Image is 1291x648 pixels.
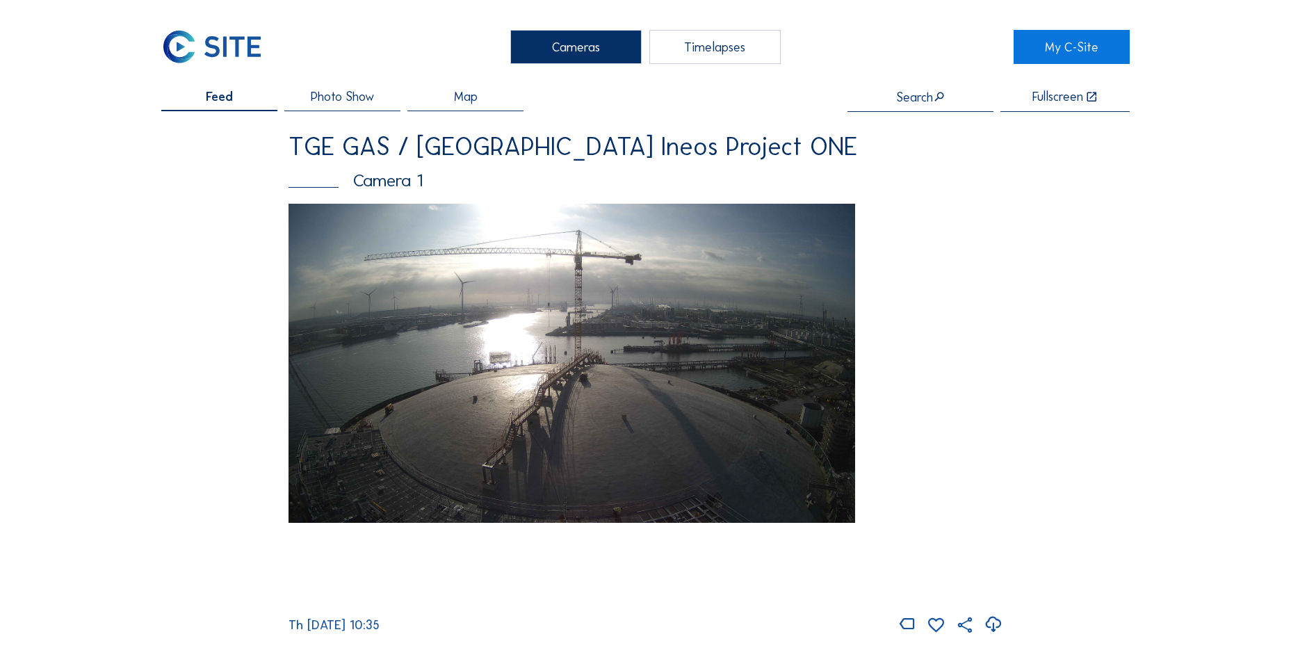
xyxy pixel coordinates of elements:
[161,30,263,64] img: C-SITE Logo
[454,90,478,103] span: Map
[161,30,277,64] a: C-SITE Logo
[510,30,642,64] div: Cameras
[311,90,374,103] span: Photo Show
[1032,90,1083,104] div: Fullscreen
[289,172,1002,189] div: Camera 1
[289,204,1002,606] img: Image
[289,134,1002,159] div: TGE GAS / [GEOGRAPHIC_DATA] Ineos Project ONE
[206,90,233,103] span: Feed
[289,617,380,633] span: Th [DATE] 10:35
[649,30,781,64] div: Timelapses
[1014,30,1130,64] a: My C-Site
